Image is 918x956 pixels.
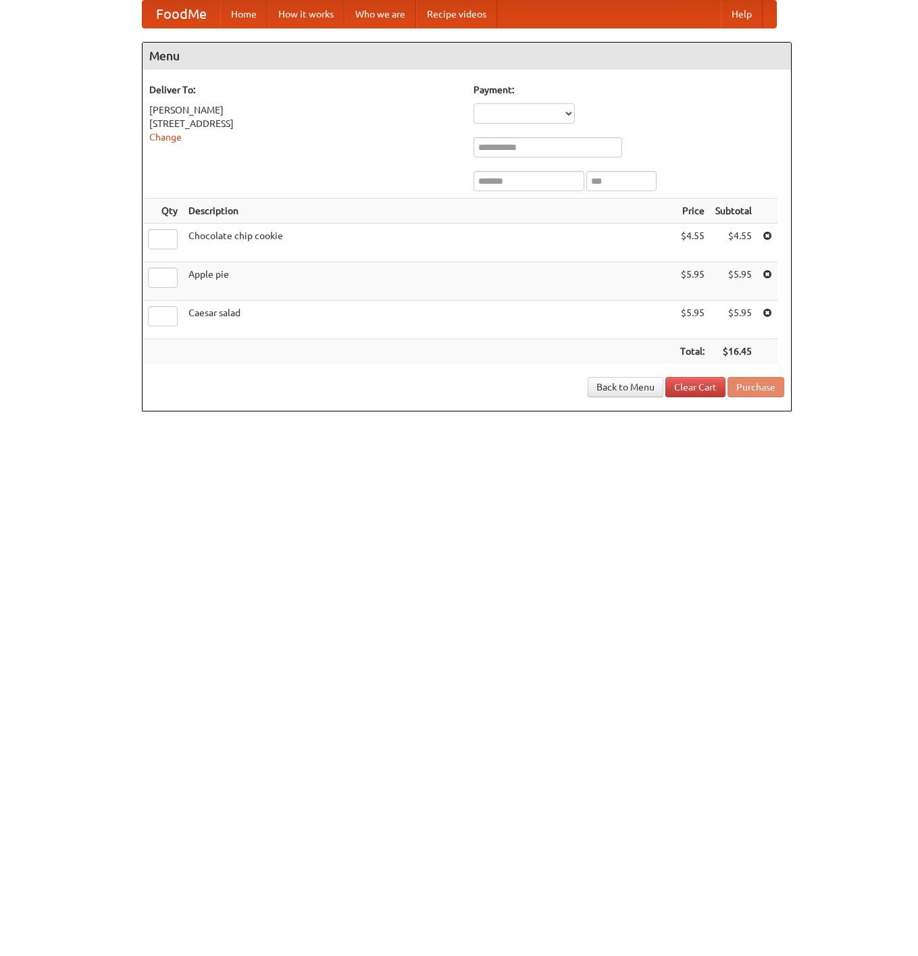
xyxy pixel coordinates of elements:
[143,199,183,224] th: Qty
[149,103,460,117] div: [PERSON_NAME]
[588,377,663,397] a: Back to Menu
[710,339,757,364] th: $16.45
[710,224,757,262] td: $4.55
[183,301,675,339] td: Caesar salad
[183,262,675,301] td: Apple pie
[149,83,460,97] h5: Deliver To:
[728,377,784,397] button: Purchase
[345,1,416,28] a: Who we are
[474,83,784,97] h5: Payment:
[183,224,675,262] td: Chocolate chip cookie
[675,262,710,301] td: $5.95
[220,1,267,28] a: Home
[149,117,460,130] div: [STREET_ADDRESS]
[675,199,710,224] th: Price
[149,132,182,143] a: Change
[143,43,791,70] h4: Menu
[143,1,220,28] a: FoodMe
[416,1,497,28] a: Recipe videos
[710,301,757,339] td: $5.95
[267,1,345,28] a: How it works
[665,377,725,397] a: Clear Cart
[675,224,710,262] td: $4.55
[675,301,710,339] td: $5.95
[675,339,710,364] th: Total:
[721,1,763,28] a: Help
[183,199,675,224] th: Description
[710,199,757,224] th: Subtotal
[710,262,757,301] td: $5.95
